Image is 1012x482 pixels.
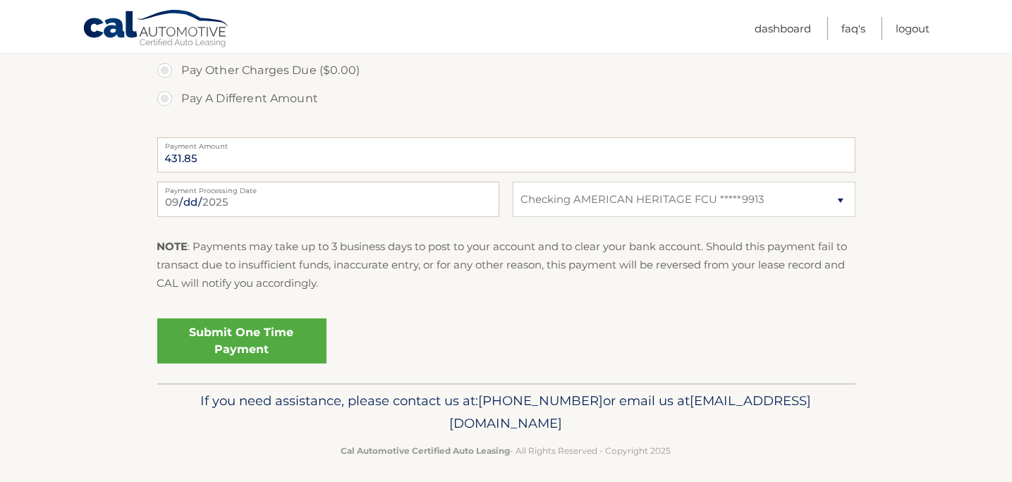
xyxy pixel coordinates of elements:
label: Pay A Different Amount [157,85,855,113]
p: If you need assistance, please contact us at: or email us at [166,390,846,435]
input: Payment Date [157,182,499,217]
a: FAQ's [841,17,865,40]
a: Submit One Time Payment [157,319,327,364]
strong: Cal Automotive Certified Auto Leasing [341,445,511,456]
a: Logout [896,17,929,40]
label: Pay Other Charges Due ($0.00) [157,56,855,85]
input: Payment Amount [157,137,855,173]
strong: NOTE [157,240,188,253]
a: Cal Automotive [83,9,231,50]
p: : Payments may take up to 3 business days to post to your account and to clear your bank account.... [157,237,855,293]
span: [PHONE_NUMBER] [479,393,604,409]
label: Payment Processing Date [157,182,499,193]
a: Dashboard [755,17,811,40]
p: - All Rights Reserved - Copyright 2025 [166,443,846,458]
span: [EMAIL_ADDRESS][DOMAIN_NAME] [450,393,812,431]
label: Payment Amount [157,137,855,149]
